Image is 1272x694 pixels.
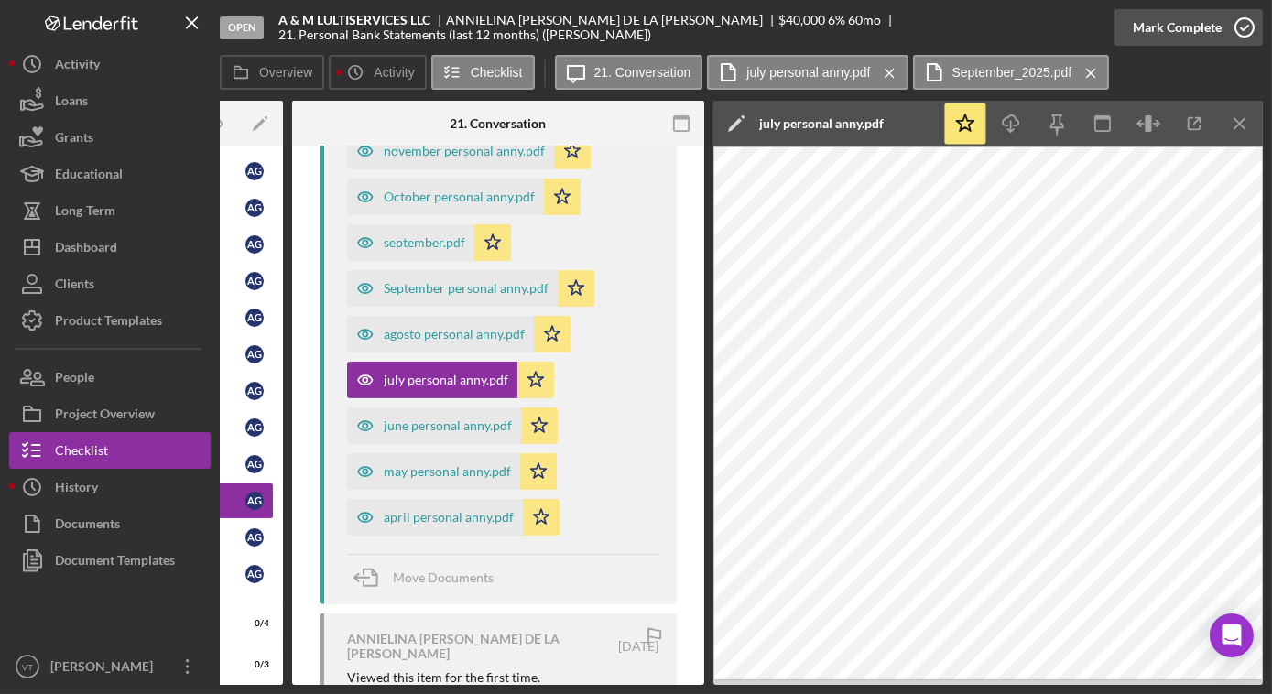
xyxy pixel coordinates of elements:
[347,179,581,215] button: October personal anny.pdf
[245,235,264,254] div: A G
[245,382,264,400] div: A G
[913,55,1110,90] button: September_2025.pdf
[347,632,615,661] div: ANNIELINA [PERSON_NAME] DE LA [PERSON_NAME]
[245,455,264,473] div: A G
[22,662,33,672] text: VT
[220,55,324,90] button: Overview
[9,542,211,579] button: Document Templates
[446,13,778,27] div: ANNIELINA [PERSON_NAME] DE LA [PERSON_NAME]
[1210,613,1254,657] div: Open Intercom Messenger
[9,469,211,505] button: History
[384,281,549,296] div: September personal anny.pdf
[55,396,155,437] div: Project Overview
[1114,9,1263,46] button: Mark Complete
[55,46,100,87] div: Activity
[245,492,264,510] div: A G
[347,670,540,685] div: Viewed this item for the first time.
[55,359,94,400] div: People
[236,659,269,670] div: 0 / 3
[347,224,511,261] button: september.pdf
[778,12,825,27] span: $40,000
[384,144,545,158] div: november personal anny.pdf
[707,55,908,90] button: july personal anny.pdf
[347,362,554,398] button: july personal anny.pdf
[329,55,426,90] button: Activity
[9,648,211,685] button: VT[PERSON_NAME]
[55,469,98,510] div: History
[55,302,162,343] div: Product Templates
[555,55,703,90] button: 21. Conversation
[9,266,211,302] button: Clients
[46,648,165,689] div: [PERSON_NAME]
[245,309,264,327] div: A G
[9,119,211,156] button: Grants
[245,199,264,217] div: A G
[451,116,547,131] div: 21. Conversation
[9,396,211,432] button: Project Overview
[278,13,430,27] b: A & M LULTISERVICES LLC
[245,162,264,180] div: A G
[55,229,117,270] div: Dashboard
[236,618,269,629] div: 0 / 4
[245,272,264,290] div: A G
[347,453,557,490] button: may personal anny.pdf
[384,373,508,387] div: july personal anny.pdf
[9,192,211,229] button: Long-Term
[374,65,414,80] label: Activity
[746,65,870,80] label: july personal anny.pdf
[220,16,264,39] div: Open
[55,432,108,473] div: Checklist
[828,13,845,27] div: 6 %
[278,27,651,42] div: 21. Personal Bank Statements (last 12 months) ([PERSON_NAME])
[347,555,512,601] button: Move Documents
[55,156,123,197] div: Educational
[384,418,512,433] div: june personal anny.pdf
[384,510,514,525] div: april personal anny.pdf
[55,266,94,307] div: Clients
[618,639,658,654] time: 2025-10-10 18:36
[9,359,211,396] button: People
[245,345,264,363] div: A G
[245,528,264,547] div: A G
[952,65,1072,80] label: September_2025.pdf
[9,505,211,542] button: Documents
[848,13,881,27] div: 60 mo
[594,65,691,80] label: 21. Conversation
[347,133,591,169] button: november personal anny.pdf
[9,46,211,82] button: Activity
[55,542,175,583] div: Document Templates
[471,65,523,80] label: Checklist
[384,327,525,342] div: agosto personal anny.pdf
[55,192,115,233] div: Long-Term
[9,432,211,469] button: Checklist
[55,82,88,124] div: Loans
[384,190,535,204] div: October personal anny.pdf
[431,55,535,90] button: Checklist
[55,119,93,160] div: Grants
[9,82,211,119] button: Loans
[9,229,211,266] button: Dashboard
[759,116,884,131] div: july personal anny.pdf
[393,569,494,585] span: Move Documents
[55,505,120,547] div: Documents
[1133,9,1222,46] div: Mark Complete
[9,156,211,192] button: Educational
[245,565,264,583] div: A G
[245,418,264,437] div: A G
[384,464,511,479] div: may personal anny.pdf
[9,302,211,339] button: Product Templates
